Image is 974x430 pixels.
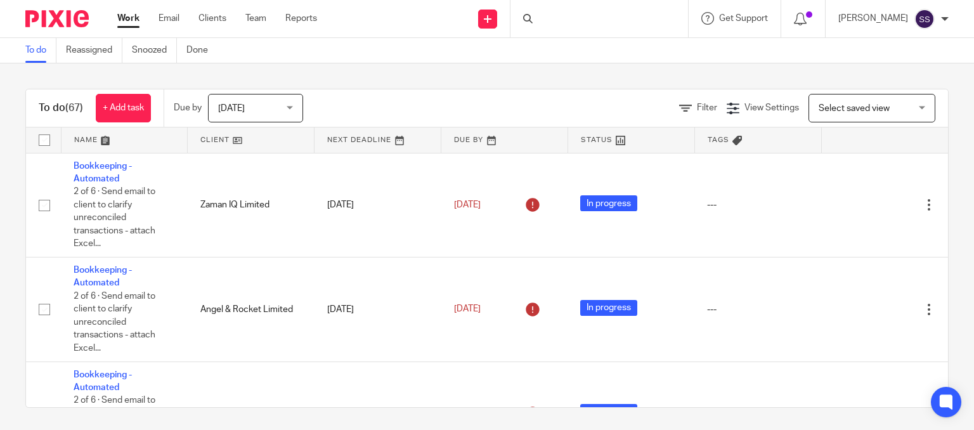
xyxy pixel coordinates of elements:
span: View Settings [744,103,799,112]
a: To do [25,38,56,63]
td: Angel & Rocket Limited [188,257,315,362]
a: Work [117,12,140,25]
img: Pixie [25,10,89,27]
span: [DATE] [454,305,481,314]
span: Get Support [719,14,768,23]
a: Reassigned [66,38,122,63]
a: Clients [198,12,226,25]
td: [DATE] [315,153,441,257]
a: Bookkeeping - Automated [74,162,132,183]
a: Reports [285,12,317,25]
img: svg%3E [914,9,935,29]
span: (67) [65,103,83,113]
a: Email [159,12,179,25]
a: Bookkeeping - Automated [74,266,132,287]
div: --- [707,303,808,316]
span: [DATE] [454,200,481,209]
span: Filter [697,103,717,112]
span: [DATE] [218,104,245,113]
p: [PERSON_NAME] [838,12,908,25]
span: 2 of 6 · Send email to client to clarify unreconciled transactions - attach Excel... [74,292,155,353]
span: In progress [580,300,637,316]
a: + Add task [96,94,151,122]
span: 2 of 6 · Send email to client to clarify unreconciled transactions - attach Excel... [74,187,155,248]
a: Team [245,12,266,25]
span: Select saved view [819,104,890,113]
span: Tags [708,136,729,143]
a: Snoozed [132,38,177,63]
h1: To do [39,101,83,115]
td: Zaman IQ Limited [188,153,315,257]
div: --- [707,199,808,211]
a: Bookkeeping - Automated [74,370,132,392]
a: Done [186,38,218,63]
span: In progress [580,404,637,420]
span: In progress [580,195,637,211]
td: [DATE] [315,257,441,362]
p: Due by [174,101,202,114]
